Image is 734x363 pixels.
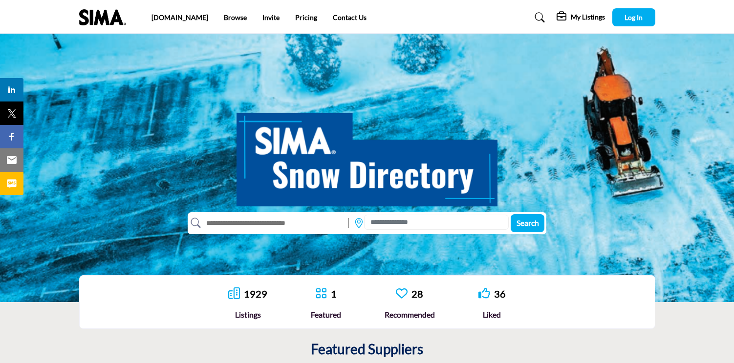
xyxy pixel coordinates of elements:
[224,13,247,21] a: Browse
[571,13,605,21] h5: My Listings
[346,216,351,230] img: Rectangle%203585.svg
[396,287,408,301] a: Go to Recommended
[612,8,655,26] button: Log In
[311,341,423,358] h2: Featured Suppliers
[511,214,544,232] button: Search
[262,13,280,21] a: Invite
[517,218,539,227] span: Search
[411,288,423,300] a: 28
[295,13,317,21] a: Pricing
[494,288,506,300] a: 36
[244,288,267,300] a: 1929
[333,13,367,21] a: Contact Us
[525,10,551,25] a: Search
[237,102,497,206] img: SIMA Snow Directory
[315,287,327,301] a: Go to Featured
[557,12,605,23] div: My Listings
[79,9,131,25] img: Site Logo
[478,309,506,321] div: Liked
[151,13,208,21] a: [DOMAIN_NAME]
[625,13,643,21] span: Log In
[478,287,490,299] i: Go to Liked
[331,288,337,300] a: 1
[385,309,435,321] div: Recommended
[311,309,341,321] div: Featured
[228,309,267,321] div: Listings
